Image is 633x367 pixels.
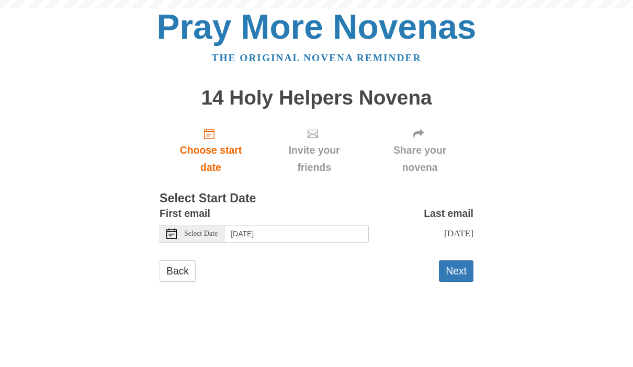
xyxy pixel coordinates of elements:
a: The original novena reminder [212,52,422,63]
span: Choose start date [170,142,252,176]
button: Next [439,260,473,282]
a: Pray More Novenas [157,7,477,46]
div: Click "Next" to confirm your start date first. [366,119,473,181]
a: Back [160,260,196,282]
h3: Select Start Date [160,192,473,205]
label: First email [160,205,210,222]
h1: 14 Holy Helpers Novena [160,87,473,109]
span: Select Date [184,230,218,237]
div: Click "Next" to confirm your start date first. [262,119,366,181]
span: Share your novena [377,142,463,176]
span: [DATE] [444,228,473,238]
span: Invite your friends [273,142,356,176]
label: Last email [424,205,473,222]
a: Choose start date [160,119,262,181]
